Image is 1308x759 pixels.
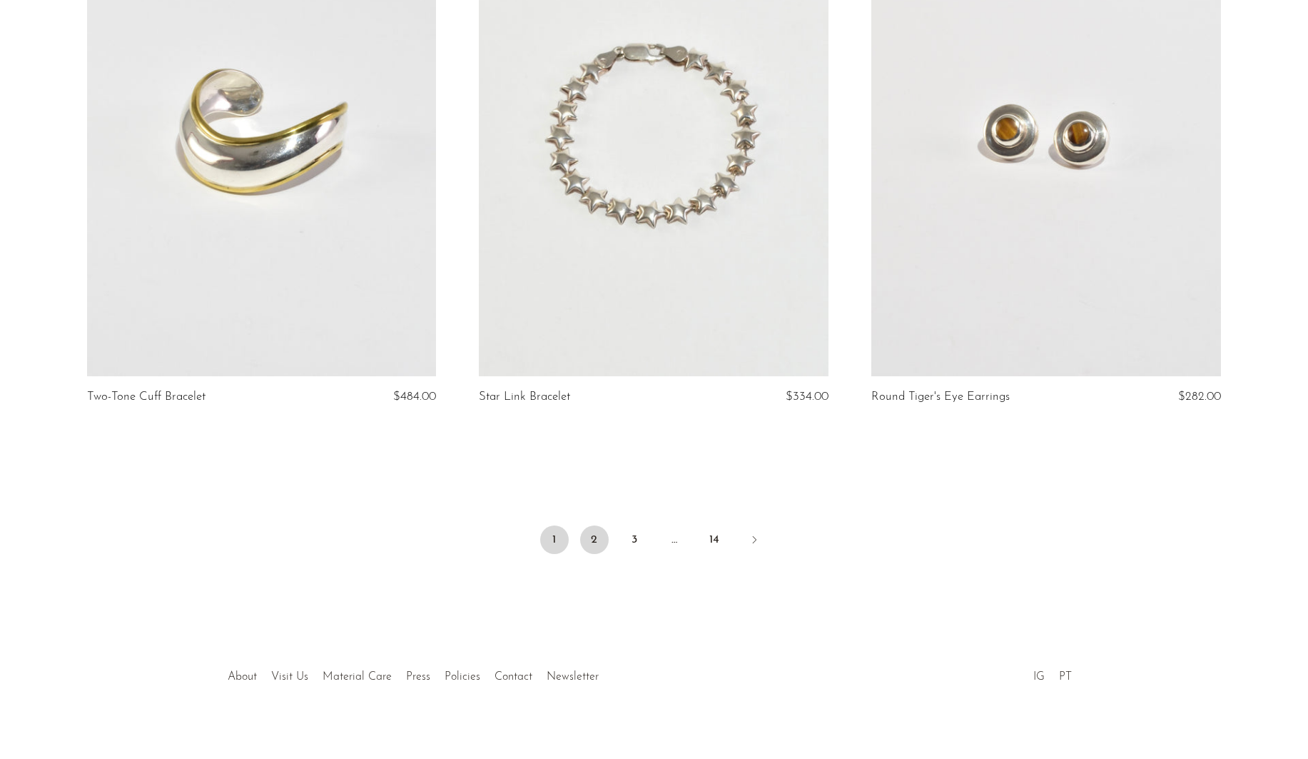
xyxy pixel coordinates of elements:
[323,671,392,683] a: Material Care
[87,391,206,403] a: Two-Tone Cuff Bracelet
[1059,671,1072,683] a: PT
[1026,660,1079,687] ul: Social Medias
[406,671,430,683] a: Press
[495,671,532,683] a: Contact
[479,391,570,403] a: Star Link Bracelet
[393,391,436,403] span: $484.00
[1178,391,1221,403] span: $282.00
[871,391,1010,403] a: Round Tiger's Eye Earrings
[700,526,729,554] a: 14
[1033,671,1045,683] a: IG
[786,391,828,403] span: $334.00
[540,526,569,554] span: 1
[445,671,480,683] a: Policies
[660,526,689,554] span: …
[740,526,769,557] a: Next
[228,671,257,683] a: About
[271,671,308,683] a: Visit Us
[580,526,609,554] a: 2
[220,660,606,687] ul: Quick links
[620,526,649,554] a: 3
